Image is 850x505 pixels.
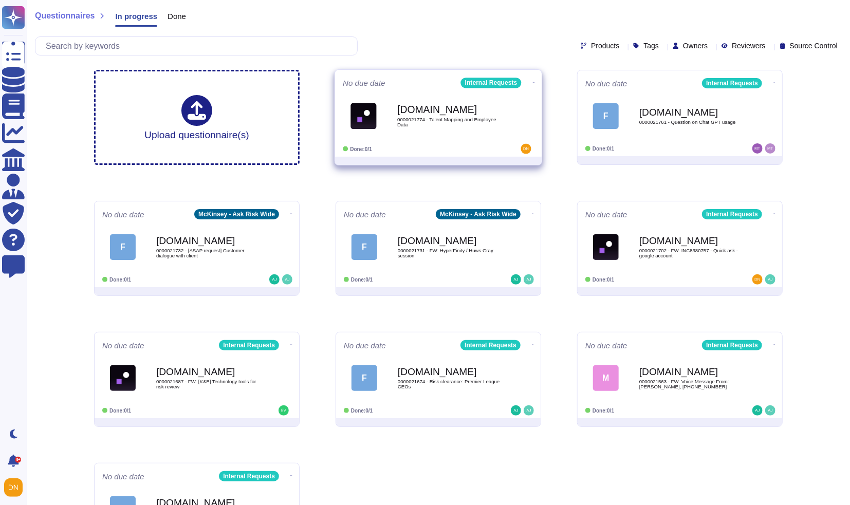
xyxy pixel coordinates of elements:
[585,342,627,349] span: No due date
[398,367,501,377] b: [DOMAIN_NAME]
[702,209,762,219] div: Internal Requests
[702,340,762,350] div: Internal Requests
[752,143,763,154] img: user
[156,379,259,389] span: 0000021687 - FW: [K&E] Technology tools for risk review
[585,80,627,87] span: No due date
[683,42,708,49] span: Owners
[511,405,521,416] img: user
[461,78,522,88] div: Internal Requests
[765,405,775,416] img: user
[109,277,131,283] span: Done: 0/1
[110,365,136,391] img: Logo
[593,408,614,414] span: Done: 0/1
[436,209,521,219] div: McKinsey - Ask Risk Wide
[585,211,627,218] span: No due date
[156,248,259,258] span: 0000021732 - [ASAP request] Customer dialogue with client
[102,211,144,218] span: No due date
[639,107,742,117] b: [DOMAIN_NAME]
[343,79,385,87] span: No due date
[524,274,534,285] img: user
[398,236,501,246] b: [DOMAIN_NAME]
[460,340,521,350] div: Internal Requests
[511,274,521,285] img: user
[35,12,95,20] span: Questionnaires
[702,78,762,88] div: Internal Requests
[593,146,614,152] span: Done: 0/1
[168,12,186,20] span: Done
[643,42,659,49] span: Tags
[110,234,136,260] div: F
[639,236,742,246] b: [DOMAIN_NAME]
[109,408,131,414] span: Done: 0/1
[639,367,742,377] b: [DOMAIN_NAME]
[4,478,23,497] img: user
[752,274,763,285] img: user
[352,234,377,260] div: F
[752,405,763,416] img: user
[2,476,30,499] button: user
[593,365,619,391] div: M
[593,277,614,283] span: Done: 0/1
[352,365,377,391] div: F
[41,37,357,55] input: Search by keywords
[219,471,279,481] div: Internal Requests
[219,340,279,350] div: Internal Requests
[351,277,373,283] span: Done: 0/1
[765,143,775,154] img: user
[790,42,838,49] span: Source Control
[639,120,742,125] span: 0000021761 - Question on Chat GPT usage
[350,103,377,129] img: Logo
[351,408,373,414] span: Done: 0/1
[282,274,292,285] img: user
[397,117,501,127] span: 0000021774 - Talent Mapping and Employee Data
[15,457,21,463] div: 9+
[156,236,259,246] b: [DOMAIN_NAME]
[144,95,249,140] div: Upload questionnaire(s)
[639,379,742,389] span: 0000021563 - FW: Voice Message From: [PERSON_NAME], [PHONE_NUMBER]
[398,379,501,389] span: 0000021674 - Risk clearance: Premier League CEOs
[102,342,144,349] span: No due date
[115,12,157,20] span: In progress
[593,103,619,129] div: F
[398,248,501,258] span: 0000021731 - FW: HyperFinity / Huws Gray session
[639,248,742,258] span: 0000021702 - FW: INC8380757 - Quick ask - google account
[279,405,289,416] img: user
[521,144,531,154] img: user
[102,473,144,480] span: No due date
[156,367,259,377] b: [DOMAIN_NAME]
[591,42,619,49] span: Products
[194,209,279,219] div: McKinsey - Ask Risk Wide
[269,274,280,285] img: user
[524,405,534,416] img: user
[593,234,619,260] img: Logo
[397,105,501,115] b: [DOMAIN_NAME]
[765,274,775,285] img: user
[344,342,386,349] span: No due date
[344,211,386,218] span: No due date
[732,42,765,49] span: Reviewers
[350,146,372,152] span: Done: 0/1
